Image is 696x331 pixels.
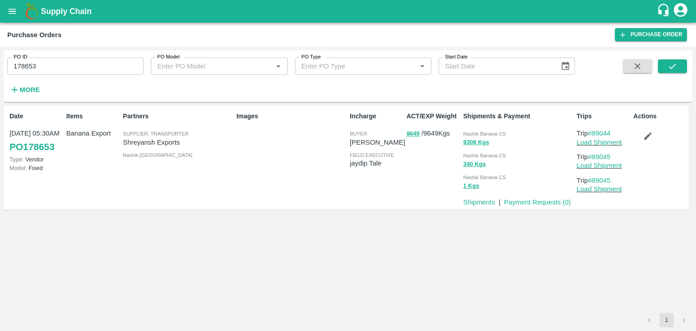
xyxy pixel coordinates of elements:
span: Supplier, Transporter [123,131,188,136]
p: Trip [577,175,630,185]
p: ACT/EXP Weight [406,112,459,121]
a: Shipments [463,199,495,206]
a: Load Shipment [577,162,622,169]
input: Enter PO ID [7,58,144,75]
button: 9308 Kgs [463,137,489,148]
input: Enter PO Type [298,60,402,72]
button: 1 Kgs [463,181,479,191]
p: / 9649 Kgs [406,128,459,139]
a: PO178653 [10,139,54,155]
img: logo [23,2,41,20]
div: customer-support [657,3,672,19]
div: Purchase Orders [7,29,62,41]
button: Open [272,60,284,72]
input: Start Date [439,58,553,75]
span: Nashik Banana CS [463,131,506,136]
button: Open [416,60,428,72]
strong: More [19,86,40,93]
button: 340 Kgs [463,159,486,170]
p: Trip [577,128,630,138]
button: page 1 [659,313,674,327]
a: Purchase Order [615,28,687,41]
p: Trips [577,112,630,121]
nav: pagination navigation [641,313,692,327]
a: Payment Requests (0) [504,199,571,206]
span: Model: [10,165,27,171]
label: PO ID [14,54,27,61]
a: #89044 [588,130,611,137]
a: #89045 [588,153,611,161]
p: Vendor [10,155,63,164]
p: jaydip Tale [350,158,403,168]
button: More [7,82,42,97]
span: field executive [350,152,394,158]
div: account of current user [672,2,689,21]
p: [DATE] 05:30AM [10,128,63,138]
input: Enter PO Model [154,60,258,72]
b: Supply Chain [41,7,92,16]
p: Incharge [350,112,403,121]
p: Banana Export [66,128,119,138]
span: Nashik Banana CS [463,153,506,158]
p: Partners [123,112,232,121]
button: open drawer [2,1,23,22]
p: Fixed [10,164,63,172]
button: Choose date [557,58,574,75]
label: PO Type [301,54,321,61]
p: Trip [577,152,630,162]
span: Nashik , [GEOGRAPHIC_DATA] [123,152,192,158]
a: Load Shipment [577,185,622,193]
p: Shipments & Payment [463,112,573,121]
p: [PERSON_NAME] [350,137,405,147]
a: Supply Chain [41,5,657,18]
div: | [495,194,500,207]
span: Type: [10,156,24,163]
label: PO Model [157,54,180,61]
a: Load Shipment [577,139,622,146]
a: #89045 [588,177,611,184]
label: Start Date [445,54,468,61]
p: Shreyansh Exports [123,137,232,147]
p: Date [10,112,63,121]
button: 9649 [406,129,420,139]
span: buyer [350,131,367,136]
p: Items [66,112,119,121]
span: Nashik Banana CS [463,175,506,180]
p: Images [237,112,346,121]
p: Actions [633,112,686,121]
